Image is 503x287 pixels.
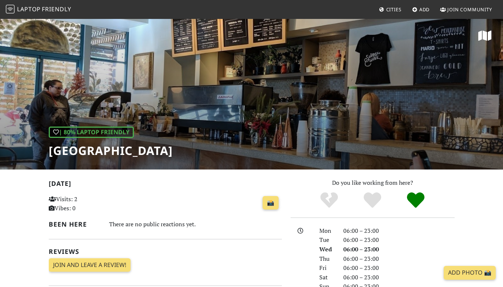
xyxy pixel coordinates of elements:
p: Do you like working from here? [291,178,455,188]
div: Fri [315,263,339,273]
div: | 80% Laptop Friendly [49,127,134,138]
div: 06:00 – 23:00 [339,273,459,282]
a: Add [409,3,433,16]
div: 06:00 – 23:00 [339,254,459,264]
a: 📸 [263,196,279,210]
div: 06:00 – 23:00 [339,235,459,245]
p: Visits: 2 Vibes: 0 [49,195,121,213]
span: Cities [386,6,402,13]
div: There are no public reactions yet. [109,219,282,230]
div: Mon [315,226,339,236]
a: LaptopFriendly LaptopFriendly [6,3,71,16]
a: Join Community [437,3,495,16]
h2: Reviews [49,248,282,255]
div: No [308,191,351,210]
div: Sat [315,273,339,282]
div: Wed [315,245,339,254]
a: Add Photo 📸 [444,266,496,280]
img: LaptopFriendly [6,5,15,13]
div: Tue [315,235,339,245]
div: Thu [315,254,339,264]
div: Definitely! [394,191,437,210]
div: 06:00 – 23:00 [339,245,459,254]
h2: [DATE] [49,180,282,190]
span: Add [419,6,430,13]
h2: Been here [49,220,100,228]
a: Cities [376,3,404,16]
span: Friendly [42,5,71,13]
div: 06:00 – 23:00 [339,226,459,236]
div: Yes [351,191,394,210]
h1: [GEOGRAPHIC_DATA] [49,144,173,158]
div: 06:00 – 23:00 [339,263,459,273]
a: Join and leave a review! [49,258,131,272]
span: Join Community [447,6,492,13]
span: Laptop [17,5,41,13]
